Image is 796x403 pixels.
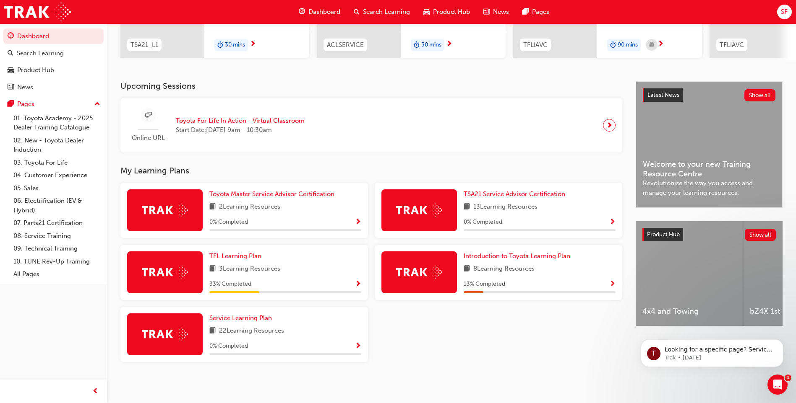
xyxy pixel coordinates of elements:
[17,99,34,109] div: Pages
[642,307,736,316] span: 4x4 and Towing
[355,219,361,226] span: Show Progress
[176,116,305,126] span: Toyota For Life In Action - Virtual Classroom
[209,252,261,260] span: TFL Learning Plan
[209,326,216,336] span: book-icon
[464,279,505,289] span: 13 % Completed
[209,314,272,322] span: Service Learning Plan
[3,96,104,112] button: Pages
[142,266,188,279] img: Trak
[209,313,275,323] a: Service Learning Plan
[522,7,529,17] span: pages-icon
[446,41,452,48] span: next-icon
[464,189,569,199] a: TSA21 Service Advisor Certification
[396,204,442,217] img: Trak
[10,230,104,243] a: 08. Service Training
[10,268,104,281] a: All Pages
[127,105,616,146] a: Online URLToyota For Life In Action - Virtual ClassroomStart Date:[DATE] 9am - 10:30am
[523,40,548,50] span: TFLIAVC
[219,326,284,336] span: 22 Learning Resources
[10,217,104,230] a: 07. Parts21 Certification
[10,112,104,134] a: 01. Toyota Academy - 2025 Dealer Training Catalogue
[209,202,216,212] span: book-icon
[647,231,680,238] span: Product Hub
[10,182,104,195] a: 05. Sales
[414,40,420,51] span: duration-icon
[396,266,442,279] img: Trak
[643,178,775,197] span: Revolutionise the way you access and manage your learning resources.
[3,80,104,95] a: News
[355,341,361,351] button: Show Progress
[8,101,14,108] span: pages-icon
[4,3,71,21] img: Trak
[209,189,338,199] a: Toyota Master Service Advisor Certification
[745,229,776,241] button: Show all
[8,50,13,57] span: search-icon
[609,219,616,226] span: Show Progress
[209,251,265,261] a: TFL Learning Plan
[3,46,104,61] a: Search Learning
[3,27,104,96] button: DashboardSearch LearningProduct HubNews
[17,65,54,75] div: Product Hub
[609,217,616,227] button: Show Progress
[145,110,151,121] span: sessionType_ONLINE_URL-icon
[483,7,490,17] span: news-icon
[767,375,788,395] iframe: Intercom live chat
[464,190,565,198] span: TSA21 Service Advisor Certification
[8,33,14,40] span: guage-icon
[464,252,570,260] span: Introduction to Toyota Learning Plan
[618,40,638,50] span: 90 mins
[209,217,248,227] span: 0 % Completed
[417,3,477,21] a: car-iconProduct Hub
[643,88,775,102] a: Latest NewsShow all
[606,119,613,131] span: next-icon
[347,3,417,21] a: search-iconSearch Learning
[10,194,104,217] a: 06. Electrification (EV & Hybrid)
[3,28,104,44] a: Dashboard
[643,160,775,178] span: Welcome to your new Training Resource Centre
[610,40,616,51] span: duration-icon
[477,3,516,21] a: news-iconNews
[355,279,361,289] button: Show Progress
[433,7,470,17] span: Product Hub
[464,217,502,227] span: 0 % Completed
[10,156,104,169] a: 03. Toyota For Life
[209,190,334,198] span: Toyota Master Service Advisor Certification
[636,81,783,208] a: Latest NewsShow allWelcome to your new Training Resource CentreRevolutionise the way you access a...
[628,322,796,380] iframe: Intercom notifications message
[781,7,788,17] span: SF
[473,202,538,212] span: 13 Learning Resources
[8,84,14,91] span: news-icon
[209,341,248,351] span: 0 % Completed
[777,5,792,19] button: SF
[464,251,574,261] a: Introduction to Toyota Learning Plan
[217,40,223,51] span: duration-icon
[250,41,256,48] span: next-icon
[299,7,305,17] span: guage-icon
[142,204,188,217] img: Trak
[636,221,743,326] a: 4x4 and Towing
[609,279,616,289] button: Show Progress
[355,217,361,227] button: Show Progress
[120,166,622,176] h3: My Learning Plans
[176,125,305,135] span: Start Date: [DATE] 9am - 10:30am
[17,83,33,92] div: News
[720,40,744,50] span: TFLIAVC
[219,202,280,212] span: 2 Learning Resources
[464,202,470,212] span: book-icon
[421,40,441,50] span: 30 mins
[516,3,556,21] a: pages-iconPages
[94,99,100,110] span: up-icon
[10,242,104,255] a: 09. Technical Training
[642,228,776,241] a: Product HubShow all
[493,7,509,17] span: News
[327,40,364,50] span: ACLSERVICE
[10,169,104,182] a: 04. Customer Experience
[219,264,280,274] span: 3 Learning Resources
[650,40,654,50] span: calendar-icon
[363,7,410,17] span: Search Learning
